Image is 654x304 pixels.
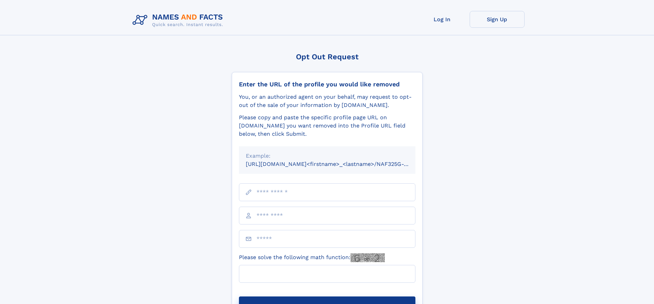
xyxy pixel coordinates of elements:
[239,93,415,109] div: You, or an authorized agent on your behalf, may request to opt-out of the sale of your informatio...
[239,113,415,138] div: Please copy and paste the specific profile page URL on [DOMAIN_NAME] you want removed into the Pr...
[239,253,385,262] label: Please solve the following math function:
[470,11,525,28] a: Sign Up
[246,161,428,167] small: [URL][DOMAIN_NAME]<firstname>_<lastname>/NAF325G-xxxxxxxx
[239,81,415,88] div: Enter the URL of the profile you would like removed
[415,11,470,28] a: Log In
[246,152,409,160] div: Example:
[130,11,229,29] img: Logo Names and Facts
[232,52,423,61] div: Opt Out Request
